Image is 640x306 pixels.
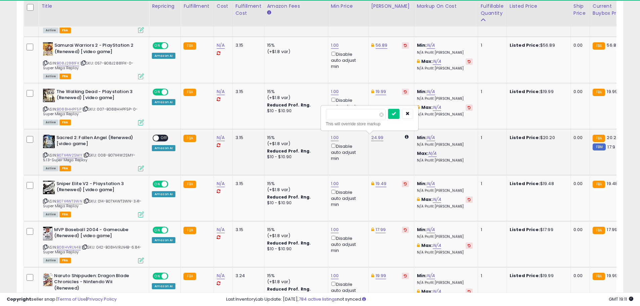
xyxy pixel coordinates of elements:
[43,74,58,79] span: All listings currently available for purchase on Amazon
[153,227,162,233] span: ON
[331,88,339,95] a: 1.00
[152,3,178,10] div: Repricing
[417,250,473,255] p: N/A Profit [PERSON_NAME]
[481,42,502,48] div: 1
[43,28,58,33] span: All listings currently available for purchase on Amazon
[267,279,323,285] div: (+$1.8 var)
[417,204,473,209] p: N/A Profit [PERSON_NAME]
[428,150,436,157] a: N/A
[267,246,323,252] div: $10 - $10.90
[267,108,323,114] div: $10 - $10.90
[217,226,225,233] a: N/A
[481,89,502,95] div: 1
[217,180,225,187] a: N/A
[153,273,162,279] span: ON
[481,135,502,141] div: 1
[59,212,71,217] span: FBA
[153,43,162,49] span: ON
[7,296,117,303] div: seller snap | |
[152,283,175,289] div: Amazon AI
[405,135,409,139] i: Calculated using Dynamic Max Price.
[43,152,136,163] span: | SKU: 008-B07X4W2SMY-5.13-Super Mega Replay
[371,3,411,10] div: [PERSON_NAME]
[326,121,413,127] div: This will override store markup
[43,227,144,263] div: ASIN:
[7,296,31,302] strong: Copyright
[427,180,435,187] a: N/A
[510,272,540,279] b: Listed Price:
[43,181,144,217] div: ASIN:
[510,181,565,187] div: $19.48
[54,273,136,293] b: Naruto Shippuden: Dragon Blade Chronicles - Nintendo Wii (Renewed)
[167,181,178,187] span: OFF
[331,50,363,70] div: Disable auto adjust min
[417,226,427,233] b: Min:
[54,42,136,56] b: Samurai Warriors 2 - PlayStation 2 (Renewed) [video game]
[57,296,86,302] a: Terms of Use
[376,226,386,233] a: 17.99
[481,273,502,279] div: 1
[607,144,615,150] span: 17.9
[167,273,178,279] span: OFF
[152,191,175,197] div: Amazon AI
[43,245,142,255] span: | SKU: 042-B08HVRLN4B-6.84-Super Mega Replay
[427,42,435,49] a: N/A
[267,200,323,206] div: $10 - $10.90
[159,135,170,141] span: OFF
[236,3,261,17] div: Fulfillment Cost
[56,89,138,103] b: The Walking Dead - Playstation 3 (Renewed) [video game]
[43,42,144,78] div: ASIN:
[417,234,473,239] p: N/A Profit [PERSON_NAME]
[43,212,58,217] span: All listings currently available for purchase on Amazon
[593,3,627,17] div: Current Buybox Price
[57,199,82,204] a: B07X4WT3WN
[510,42,565,48] div: $56.89
[607,42,619,48] span: 56.89
[510,3,568,10] div: Listed Price
[331,188,363,208] div: Disable auto adjust min
[267,194,311,200] b: Reduced Prof. Rng.
[183,227,196,234] small: FBA
[421,196,433,203] b: Max:
[87,296,117,302] a: Privacy Policy
[267,10,271,16] small: Amazon Fees.
[183,89,196,96] small: FBA
[510,273,565,279] div: $19.99
[43,166,58,171] span: All listings currently available for purchase on Amazon
[267,42,323,48] div: 15%
[43,42,53,56] img: 51SrHAu-eQL._SL40_.jpg
[417,158,473,163] p: N/A Profit [PERSON_NAME]
[43,273,52,286] img: 51HClaxE7fL._SL40_.jpg
[417,188,473,193] p: N/A Profit [PERSON_NAME]
[299,296,337,302] a: 784 active listings
[593,273,605,280] small: FBA
[421,58,433,64] b: Max:
[59,120,71,125] span: FBA
[510,88,540,95] b: Listed Price:
[593,227,605,234] small: FBA
[236,135,259,141] div: 3.15
[331,3,366,10] div: Min Price
[54,227,136,241] b: MVP Baseball 2004 - Gamecube (Renewed) [video game]
[41,3,146,10] div: Title
[236,181,259,187] div: 3.15
[152,99,175,105] div: Amazon AI
[331,280,363,300] div: Disable auto adjust min
[236,42,259,48] div: 3.15
[427,226,435,233] a: N/A
[226,296,633,303] div: Last InventoryLab Update: [DATE], not synced.
[433,58,441,65] a: N/A
[267,154,323,160] div: $10 - $10.90
[573,3,587,17] div: Ship Price
[573,135,585,141] div: 0.00
[331,142,363,162] div: Disable auto adjust min
[183,181,196,188] small: FBA
[417,42,427,48] b: Min:
[267,181,323,187] div: 15%
[217,134,225,141] a: N/A
[417,96,473,101] p: N/A Profit [PERSON_NAME]
[593,42,605,50] small: FBA
[152,237,175,243] div: Amazon AI
[167,89,178,95] span: OFF
[331,272,339,279] a: 1.00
